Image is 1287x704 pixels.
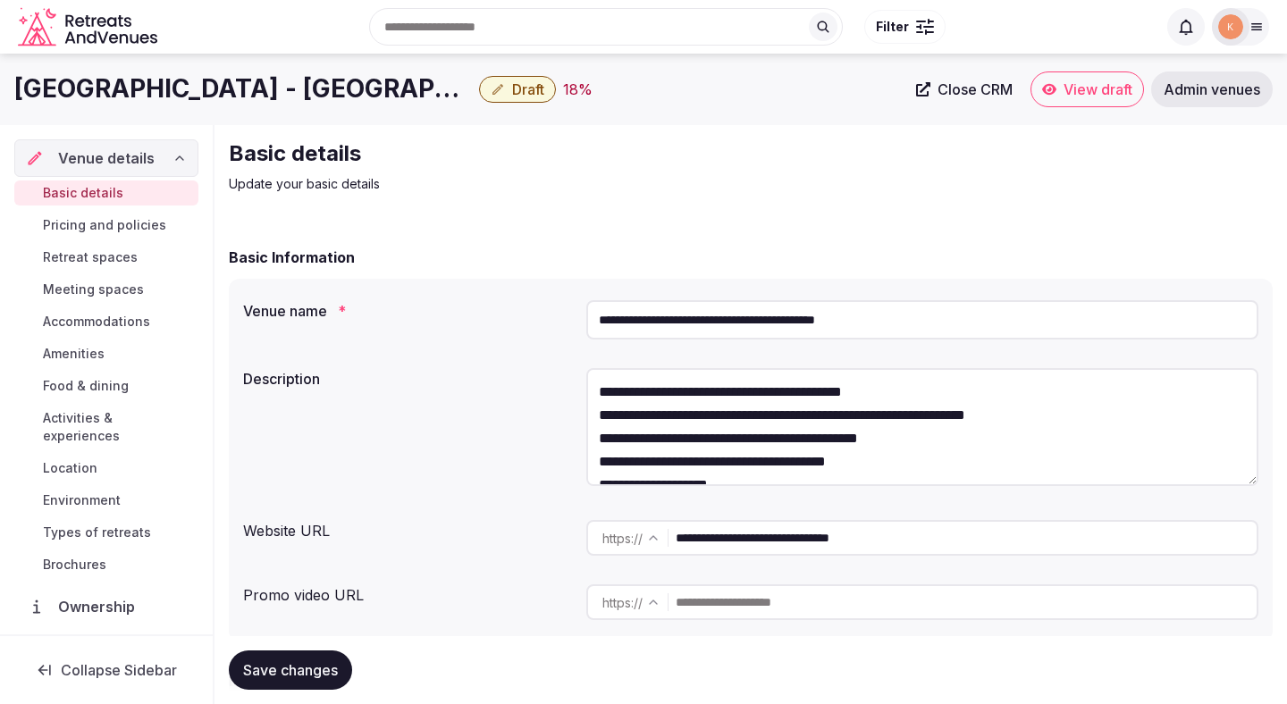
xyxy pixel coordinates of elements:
[43,184,123,202] span: Basic details
[14,456,198,481] a: Location
[43,377,129,395] span: Food & dining
[229,650,352,690] button: Save changes
[14,520,198,545] a: Types of retreats
[1164,80,1260,98] span: Admin venues
[243,577,572,606] div: Promo video URL
[14,633,198,670] a: Administration
[14,650,198,690] button: Collapse Sidebar
[58,147,155,169] span: Venue details
[43,281,144,298] span: Meeting spaces
[938,80,1013,98] span: Close CRM
[479,76,556,103] button: Draft
[229,247,355,268] h2: Basic Information
[876,18,909,36] span: Filter
[1151,71,1273,107] a: Admin venues
[563,79,593,100] div: 18 %
[14,277,198,302] a: Meeting spaces
[1064,80,1132,98] span: View draft
[14,488,198,513] a: Environment
[1218,14,1243,39] img: katsabado
[243,513,572,541] div: Website URL
[58,596,142,617] span: Ownership
[14,71,472,106] h1: [GEOGRAPHIC_DATA] - [GEOGRAPHIC_DATA]
[1030,71,1144,107] a: View draft
[43,556,106,574] span: Brochures
[43,524,151,541] span: Types of retreats
[43,459,97,477] span: Location
[18,7,161,47] svg: Retreats and Venues company logo
[18,7,161,47] a: Visit the homepage
[905,71,1023,107] a: Close CRM
[229,139,829,168] h2: Basic details
[864,10,946,44] button: Filter
[14,245,198,270] a: Retreat spaces
[14,341,198,366] a: Amenities
[61,661,177,679] span: Collapse Sidebar
[243,661,338,679] span: Save changes
[14,373,198,398] a: Food & dining
[14,213,198,238] a: Pricing and policies
[43,313,150,331] span: Accommodations
[43,409,191,445] span: Activities & experiences
[563,79,593,100] button: 18%
[14,588,198,625] a: Ownership
[14,309,198,334] a: Accommodations
[14,406,198,448] a: Activities & experiences
[43,345,105,363] span: Amenities
[14,552,198,577] a: Brochures
[243,304,572,318] label: Venue name
[43,248,138,266] span: Retreat spaces
[512,80,544,98] span: Draft
[14,180,198,205] a: Basic details
[243,372,572,386] label: Description
[43,491,121,509] span: Environment
[43,216,166,234] span: Pricing and policies
[229,175,829,193] p: Update your basic details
